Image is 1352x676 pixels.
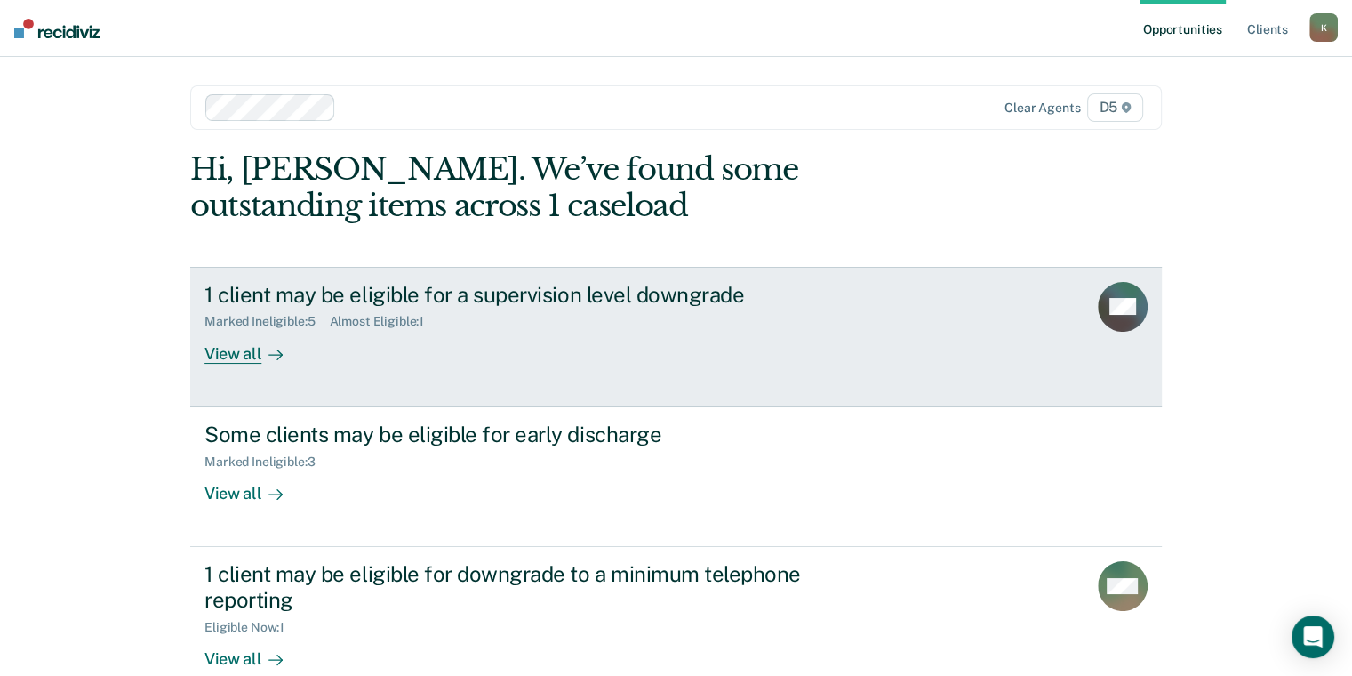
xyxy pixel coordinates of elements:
[190,151,967,224] div: Hi, [PERSON_NAME]. We’ve found some outstanding items across 1 caseload
[204,634,304,669] div: View all
[204,620,299,635] div: Eligible Now : 1
[1004,101,1080,116] div: Clear agents
[14,19,100,38] img: Recidiviz
[1309,13,1338,42] button: K
[204,469,304,503] div: View all
[204,455,329,470] div: Marked Ineligible : 3
[204,282,828,308] div: 1 client may be eligible for a supervision level downgrade
[330,314,439,329] div: Almost Eligible : 1
[1087,93,1143,122] span: D5
[190,267,1162,407] a: 1 client may be eligible for a supervision level downgradeMarked Ineligible:5Almost Eligible:1Vie...
[204,422,828,447] div: Some clients may be eligible for early discharge
[190,407,1162,547] a: Some clients may be eligible for early dischargeMarked Ineligible:3View all
[1292,616,1334,658] div: Open Intercom Messenger
[204,329,304,364] div: View all
[204,561,828,613] div: 1 client may be eligible for downgrade to a minimum telephone reporting
[204,314,329,329] div: Marked Ineligible : 5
